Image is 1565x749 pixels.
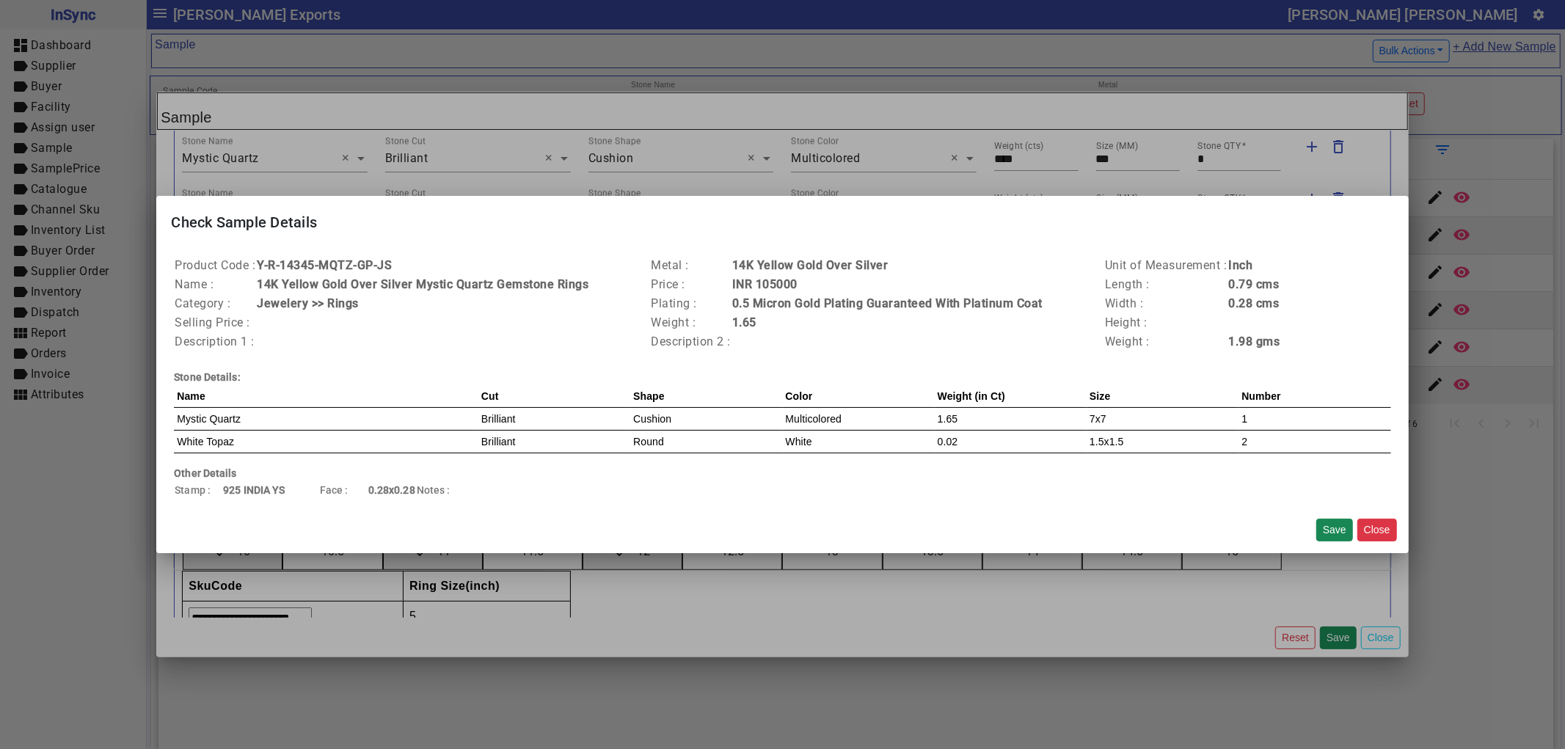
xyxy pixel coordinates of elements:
td: Category : [174,294,256,313]
td: Notes : [416,481,464,499]
th: Number [1238,385,1390,408]
td: Plating : [650,294,732,313]
b: 1.65 [732,315,756,329]
td: 1.65 [935,408,1087,431]
td: Weight : [1104,332,1228,351]
td: Name : [174,275,256,294]
b: 0.5 Micron Gold Plating Guaranteed With Platinum Coat [732,296,1043,310]
b: 14K Yellow Gold Over Silver [732,258,889,272]
td: Description 1 : [174,332,256,351]
b: Y-R-14345-MQTZ-GP-JS [257,258,392,272]
th: Name [174,385,478,408]
td: Description 2 : [650,332,732,351]
button: Save [1316,519,1353,541]
b: INR 105000 [732,277,798,291]
td: 0.02 [935,431,1087,453]
td: Height : [1104,313,1228,332]
button: Close [1357,519,1397,541]
td: White Topaz [174,431,478,453]
td: 7x7 [1087,408,1238,431]
td: Unit of Measurement : [1104,256,1228,275]
td: Cushion [630,408,782,431]
td: Metal : [650,256,732,275]
td: Face : [319,481,368,499]
td: Round [630,431,782,453]
td: Weight : [650,313,732,332]
td: Price : [650,275,732,294]
td: Brilliant [478,431,630,453]
b: 0.28 cms [1229,296,1280,310]
b: 925 INDIA YS [223,484,285,496]
th: Cut [478,385,630,408]
td: 1 [1238,408,1390,431]
b: 14K Yellow Gold Over Silver Mystic Quartz Gemstone Rings [257,277,588,291]
td: Mystic Quartz [174,408,478,431]
td: 2 [1238,431,1390,453]
b: 1.98 gms [1229,335,1280,348]
th: Color [783,385,935,408]
td: Brilliant [478,408,630,431]
td: Selling Price : [174,313,256,332]
b: 0.28x0.28 [368,484,415,496]
b: Jewelery >> Rings [257,296,359,310]
td: Stamp : [174,481,222,499]
th: Size [1087,385,1238,408]
th: Weight (in Ct) [935,385,1087,408]
th: Shape [630,385,782,408]
td: Multicolored [783,408,935,431]
mat-card-title: Check Sample Details [156,196,1408,249]
b: Stone Details: [174,371,240,383]
td: Product Code : [174,256,256,275]
b: 0.79 cms [1229,277,1280,291]
td: Width : [1104,294,1228,313]
td: White [783,431,935,453]
b: Other Details [174,467,236,479]
b: Inch [1229,258,1253,272]
td: 1.5x1.5 [1087,431,1238,453]
td: Length : [1104,275,1228,294]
